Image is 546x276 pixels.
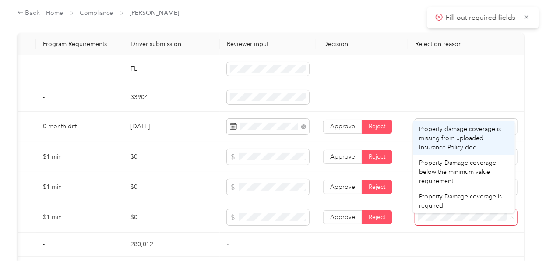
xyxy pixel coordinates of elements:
td: $0 [123,142,220,172]
th: Reviewer input [220,33,316,55]
span: Reject [369,183,385,191]
span: Approve [330,183,355,191]
a: Home [46,9,63,17]
td: $1 min [36,142,123,172]
td: 33904 [123,83,220,112]
th: Rejection reason [408,33,524,55]
iframe: Everlance-gr Chat Button Frame [497,227,546,276]
td: - [36,83,123,112]
td: $0 [123,172,220,202]
span: - [227,241,229,248]
span: Reject [369,123,385,130]
td: 280,012 [123,233,220,257]
td: [DATE] [123,112,220,142]
p: Fill out required fields [446,12,518,23]
th: Decision [316,33,408,55]
span: Approve [330,123,355,130]
span: Property Damage coverage is required [419,193,502,209]
td: $0 [123,202,220,233]
th: Program Requirements [36,33,123,55]
th: Driver submission [123,33,220,55]
td: - [36,55,123,84]
td: FL [123,55,220,84]
td: $1 min [36,202,123,233]
td: - [36,233,123,257]
td: $1 min [36,172,123,202]
span: Reject [369,153,385,160]
td: 0 month-diff [36,112,123,142]
span: Reject [369,213,385,221]
span: Approve [330,153,355,160]
span: Approve [330,213,355,221]
span: [PERSON_NAME] [130,8,180,18]
span: Property Damage coverage below the minimum value requirement [419,159,496,185]
a: Compliance [80,9,113,17]
span: Property damage coverage is missing from uploaded Insurance Policy doc [419,125,501,151]
div: Back [18,8,40,18]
